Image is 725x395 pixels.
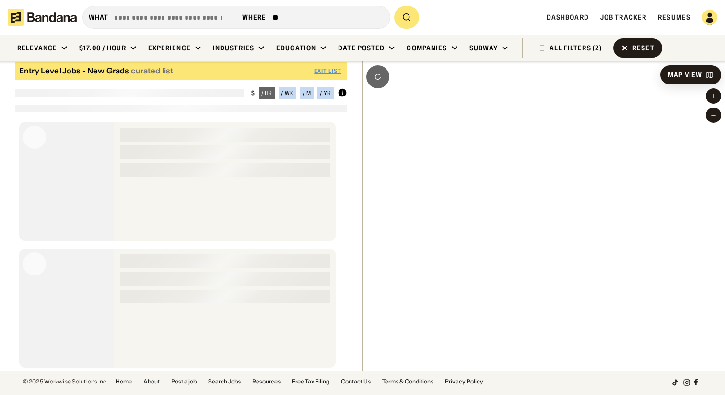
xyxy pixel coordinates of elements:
[382,379,433,384] a: Terms & Conditions
[407,44,447,52] div: Companies
[550,45,602,51] div: ALL FILTERS (2)
[252,379,281,384] a: Resources
[116,379,132,384] a: Home
[547,13,589,22] a: Dashboard
[89,13,108,22] div: what
[17,44,57,52] div: Relevance
[600,13,646,22] a: Job Tracker
[79,44,126,52] div: $17.00 / hour
[276,44,316,52] div: Education
[143,379,160,384] a: About
[19,66,129,75] div: Entry Level Jobs - New Grads
[23,379,108,384] div: © 2025 Workwise Solutions Inc.
[131,66,173,75] div: curated list
[668,72,702,78] div: Map View
[171,379,197,384] a: Post a job
[658,13,690,22] a: Resumes
[148,44,191,52] div: Experience
[445,379,483,384] a: Privacy Policy
[469,44,498,52] div: Subway
[15,118,347,371] div: grid
[320,90,331,96] div: / yr
[341,379,371,384] a: Contact Us
[213,44,254,52] div: Industries
[208,379,241,384] a: Search Jobs
[632,45,655,51] div: Reset
[251,89,255,97] div: $
[303,90,311,96] div: / m
[242,13,267,22] div: Where
[314,68,341,74] div: Exit List
[338,44,385,52] div: Date Posted
[281,90,294,96] div: / wk
[8,9,77,26] img: Bandana logotype
[292,379,329,384] a: Free Tax Filing
[261,90,273,96] div: / hr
